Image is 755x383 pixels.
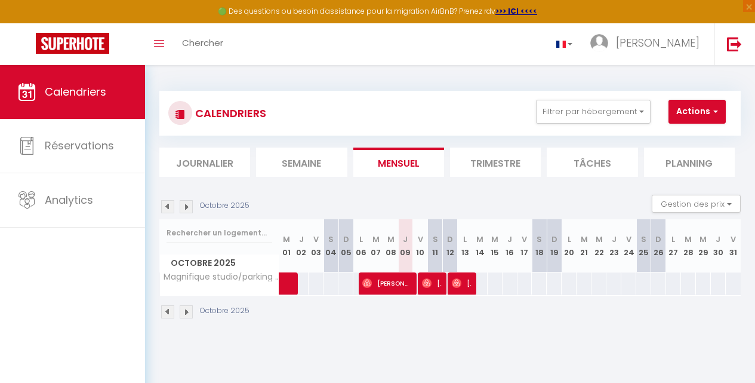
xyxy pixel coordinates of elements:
span: [PERSON_NAME] [362,272,412,295]
p: Octobre 2025 [200,305,249,317]
p: Octobre 2025 [200,200,249,212]
abbr: M [372,234,380,245]
span: [PERSON_NAME] [616,35,699,50]
th: 24 [621,219,636,272]
th: 10 [413,219,428,272]
abbr: D [343,234,349,245]
img: ... [590,34,608,52]
abbr: M [685,234,692,245]
th: 23 [606,219,621,272]
abbr: M [476,234,483,245]
th: 05 [338,219,353,272]
th: 06 [353,219,368,272]
th: 11 [428,219,443,272]
abbr: M [581,234,588,245]
abbr: M [283,234,290,245]
abbr: D [551,234,557,245]
th: 27 [666,219,681,272]
abbr: L [568,234,571,245]
th: 29 [696,219,711,272]
th: 15 [488,219,503,272]
a: Chercher [173,23,232,65]
th: 31 [726,219,741,272]
span: Magnifique studio/parking privé - DABNB [162,272,281,281]
img: Super Booking [36,33,109,54]
li: Mensuel [353,148,444,177]
th: 25 [636,219,651,272]
abbr: S [328,234,334,245]
li: Trimestre [450,148,541,177]
th: 22 [591,219,606,272]
abbr: D [447,234,453,245]
abbr: V [522,234,527,245]
th: 28 [681,219,696,272]
span: Analytics [45,192,93,207]
abbr: V [626,234,631,245]
abbr: M [596,234,603,245]
th: 03 [309,219,323,272]
input: Rechercher un logement... [167,222,272,244]
abbr: S [641,234,646,245]
abbr: L [671,234,675,245]
a: >>> ICI <<<< [495,6,537,16]
button: Filtrer par hébergement [536,100,651,124]
span: [PERSON_NAME] [422,272,442,295]
th: 21 [577,219,591,272]
abbr: V [313,234,319,245]
abbr: S [537,234,542,245]
th: 07 [368,219,383,272]
span: Octobre 2025 [160,255,279,272]
img: logout [727,36,742,51]
abbr: L [463,234,467,245]
abbr: J [716,234,720,245]
th: 17 [517,219,532,272]
th: 30 [711,219,726,272]
th: 26 [651,219,666,272]
th: 04 [323,219,338,272]
th: 18 [532,219,547,272]
th: 14 [473,219,488,272]
li: Journalier [159,148,250,177]
th: 08 [383,219,398,272]
abbr: V [731,234,736,245]
th: 01 [279,219,294,272]
abbr: J [612,234,617,245]
abbr: S [433,234,438,245]
span: Chercher [182,36,223,49]
button: Actions [668,100,726,124]
th: 19 [547,219,562,272]
span: Calendriers [45,84,106,99]
th: 20 [562,219,577,272]
th: 16 [503,219,517,272]
abbr: V [418,234,423,245]
abbr: J [299,234,304,245]
a: ... [PERSON_NAME] [581,23,714,65]
abbr: D [655,234,661,245]
button: Gestion des prix [652,195,741,213]
abbr: M [387,234,395,245]
th: 02 [294,219,309,272]
abbr: M [491,234,498,245]
h3: CALENDRIERS [192,100,266,127]
th: 13 [458,219,473,272]
span: Réservations [45,138,114,153]
th: 12 [443,219,458,272]
li: Planning [644,148,735,177]
span: [PERSON_NAME] [452,272,472,295]
abbr: J [507,234,512,245]
abbr: J [403,234,408,245]
li: Semaine [256,148,347,177]
abbr: M [699,234,707,245]
li: Tâches [547,148,637,177]
abbr: L [359,234,363,245]
th: 09 [398,219,413,272]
